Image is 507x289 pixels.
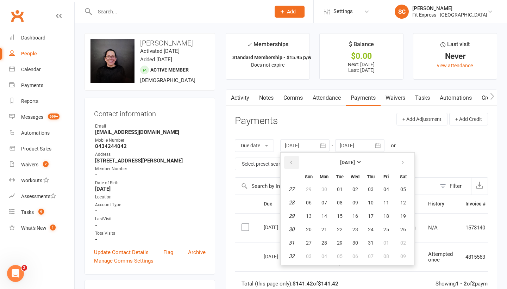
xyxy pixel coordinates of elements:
button: 18 [379,210,394,222]
a: Automations [435,90,477,106]
th: History [422,195,459,213]
div: Showing of payments [436,281,498,287]
span: 17 [368,213,374,219]
a: Attendance [308,90,346,106]
button: + Add Adjustment [396,113,447,125]
button: 21 [317,223,332,236]
span: 30 [321,186,327,192]
div: Product Sales [21,146,51,152]
button: 19 [394,210,412,222]
button: 09 [394,250,412,263]
span: 9 [38,209,44,215]
a: Update Contact Details [94,248,149,257]
span: 12 [400,200,406,205]
button: 05 [332,250,347,263]
a: Activity [226,90,254,106]
div: $ Balance [349,40,374,53]
div: Member Number [95,166,206,172]
span: 27 [306,240,312,246]
div: Automations [21,130,50,136]
span: 03 [306,253,312,259]
span: 31 [368,240,374,246]
button: 14 [317,210,332,222]
button: 24 [363,223,378,236]
button: 16 [348,210,363,222]
p: Next: [DATE] Last: [DATE] [326,62,397,73]
span: 23 [352,227,358,232]
small: Thursday [367,174,375,179]
a: Automations [9,125,74,141]
span: 08 [337,200,343,205]
button: 07 [317,196,332,209]
a: Notes [254,90,278,106]
span: 08 [383,253,389,259]
a: Product Sales [9,141,74,157]
a: Workouts [9,173,74,189]
button: 17 [363,210,378,222]
span: [DEMOGRAPHIC_DATA] [140,77,195,84]
span: 16 [352,213,358,219]
button: 15 [332,210,347,222]
button: 13 [301,210,316,222]
div: Total (this page only): of [242,281,338,287]
button: 30 [317,183,332,196]
strong: [DATE] [340,160,355,165]
button: + Add Credit [449,113,488,125]
button: 08 [379,250,394,263]
strong: $141.42 [318,281,338,287]
em: 27 [289,186,294,192]
button: 02 [348,183,363,196]
button: 12 [394,196,412,209]
button: Filter [436,178,471,195]
strong: - [95,172,206,178]
h3: [PERSON_NAME] [90,39,209,47]
a: Assessments [9,189,74,204]
strong: [DATE] [95,186,206,192]
em: 28 [289,199,294,206]
button: 04 [379,183,394,196]
div: $0.00 [326,53,397,60]
span: 06 [306,200,312,205]
span: 09 [400,253,406,259]
iframe: Intercom live chat [7,265,24,282]
span: 1 [50,225,56,230]
span: 10 [368,200,374,205]
td: 1573140 [459,213,492,242]
div: Tasks [21,209,34,215]
button: 22 [332,223,347,236]
small: Friday [383,174,389,179]
a: Messages 999+ [9,109,74,125]
strong: 2 [472,281,475,287]
strong: - [95,236,206,242]
button: 31 [363,236,378,249]
strong: $141.42 [293,281,313,287]
span: 04 [383,186,389,192]
button: 01 [332,183,347,196]
button: 09 [348,196,363,209]
a: What's New1 [9,220,74,236]
span: 11 [383,200,389,205]
button: 08 [332,196,347,209]
div: What's New [21,225,46,231]
strong: - [95,222,206,228]
span: 26 [400,227,406,232]
div: Location [95,194,206,201]
div: Assessments [21,193,56,199]
small: Wednesday [351,174,359,179]
input: Search by invoice number [235,178,436,195]
a: Clubworx [8,7,26,25]
h3: Contact information [94,107,206,118]
button: 11 [379,196,394,209]
div: Reports [21,98,38,104]
span: Settings [333,4,353,19]
em: 30 [289,226,294,233]
span: 18 [383,213,389,219]
button: 28 [317,236,332,249]
a: Archive [188,248,206,257]
strong: [EMAIL_ADDRESS][DOMAIN_NAME] [95,129,206,135]
a: Waivers [381,90,410,106]
span: Does not expire [251,62,284,68]
span: 04 [321,253,327,259]
span: 19 [400,213,406,219]
div: Calendar [21,67,41,72]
